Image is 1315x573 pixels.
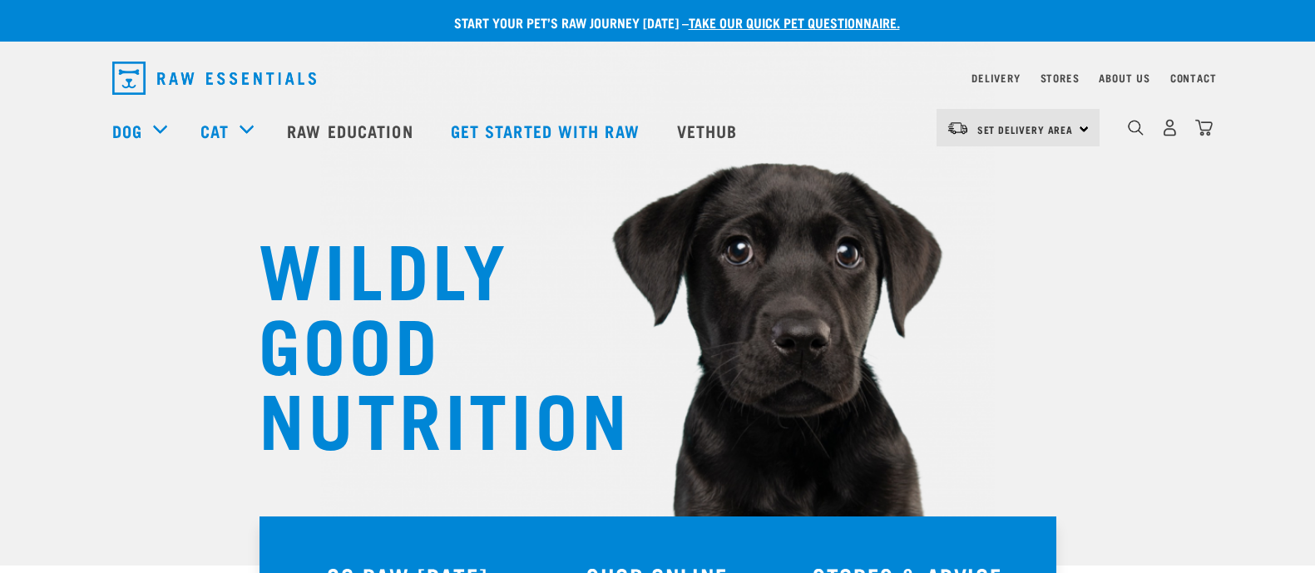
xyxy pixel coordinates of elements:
[1161,119,1179,136] img: user.png
[112,62,316,95] img: Raw Essentials Logo
[259,229,591,453] h1: WILDLY GOOD NUTRITION
[112,118,142,143] a: Dog
[660,97,759,164] a: Vethub
[1195,119,1213,136] img: home-icon@2x.png
[1170,75,1217,81] a: Contact
[947,121,969,136] img: van-moving.png
[1099,75,1149,81] a: About Us
[200,118,229,143] a: Cat
[971,75,1020,81] a: Delivery
[270,97,433,164] a: Raw Education
[977,126,1074,132] span: Set Delivery Area
[1128,120,1144,136] img: home-icon-1@2x.png
[99,55,1217,101] nav: dropdown navigation
[434,97,660,164] a: Get started with Raw
[689,18,900,26] a: take our quick pet questionnaire.
[1041,75,1080,81] a: Stores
